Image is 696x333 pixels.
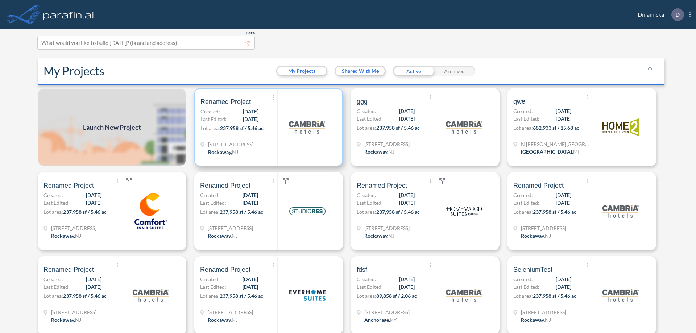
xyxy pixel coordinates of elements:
img: logo [602,109,639,145]
span: 237,958 sf / 5.46 ac [533,209,576,215]
span: Last Edited: [200,199,226,207]
p: D [675,11,680,18]
span: Last Edited: [357,283,383,291]
h2: My Projects [43,64,104,78]
span: Last Edited: [200,283,226,291]
span: [DATE] [399,199,415,207]
span: Rockaway , [51,233,75,239]
span: Last Edited: [43,199,70,207]
button: sort [647,65,658,77]
span: [DATE] [86,199,101,207]
span: [DATE] [399,275,415,283]
span: Created: [513,107,533,115]
span: [DATE] [243,199,258,207]
span: Last Edited: [43,283,70,291]
span: Lot area: [513,125,533,131]
span: [DATE] [86,283,101,291]
span: ggg [357,97,368,106]
span: SeleniumTest [513,265,552,274]
img: logo [446,277,482,313]
span: Rockaway , [364,233,388,239]
span: [DATE] [399,283,415,291]
span: Created: [513,191,533,199]
span: Created: [200,191,220,199]
span: 682,933 sf / 15.68 ac [533,125,579,131]
span: NJ [75,233,81,239]
span: NJ [545,233,551,239]
img: add [38,88,186,166]
img: logo [446,193,482,229]
div: Dinamicka [627,8,691,21]
div: Rockaway, NJ [521,232,551,240]
span: [DATE] [399,107,415,115]
span: [DATE] [86,191,101,199]
img: logo [289,193,326,229]
span: Lot area: [43,293,63,299]
span: NJ [232,233,238,239]
span: [GEOGRAPHIC_DATA] , [521,149,573,155]
span: Anchorage , [364,317,390,323]
span: Created: [200,108,220,115]
span: Rockaway , [364,149,388,155]
img: logo [289,277,326,313]
img: logo [602,193,639,229]
a: Launch New Project [38,88,186,166]
span: Lot area: [357,125,376,131]
span: Beta [246,30,255,36]
span: [DATE] [556,191,571,199]
span: Last Edited: [513,115,539,122]
span: Renamed Project [43,265,94,274]
span: 1899 Evergreen Rd [364,308,410,316]
img: logo [602,277,639,313]
span: 237,958 sf / 5.46 ac [220,125,264,131]
span: 321 Mt Hope Ave [364,224,410,232]
span: 237,958 sf / 5.46 ac [220,293,263,299]
span: Created: [357,191,376,199]
span: Rockaway , [208,233,232,239]
span: 237,958 sf / 5.46 ac [533,293,576,299]
span: Lot area: [357,293,376,299]
div: Grand Rapids, MI [521,148,579,155]
span: 89,858 sf / 2.06 ac [376,293,417,299]
span: Last Edited: [200,115,227,123]
span: Last Edited: [513,199,539,207]
span: [DATE] [243,283,258,291]
span: 237,958 sf / 5.46 ac [376,125,420,131]
span: NJ [232,149,238,155]
span: Lot area: [200,209,220,215]
span: 321 Mt Hope Ave [208,224,253,232]
span: N Wyndham Hill Dr NE [521,140,590,148]
span: NJ [232,317,238,323]
span: Created: [43,191,63,199]
img: logo [42,7,95,22]
span: [DATE] [556,283,571,291]
span: Created: [43,275,63,283]
div: Rockaway, NJ [51,232,81,240]
span: Lot area: [200,293,220,299]
span: NJ [388,149,394,155]
span: 237,958 sf / 5.46 ac [63,293,107,299]
span: Renamed Project [200,97,251,106]
span: 237,958 sf / 5.46 ac [220,209,263,215]
span: 237,958 sf / 5.46 ac [63,209,107,215]
button: My Projects [277,67,326,75]
span: 237,958 sf / 5.46 ac [376,209,420,215]
span: Rockaway , [208,149,232,155]
div: Active [393,66,434,76]
span: [DATE] [399,191,415,199]
span: KY [390,317,397,323]
span: Renamed Project [200,181,250,190]
span: Created: [200,275,220,283]
span: Lot area: [357,209,376,215]
div: Rockaway, NJ [208,316,238,324]
span: Rockaway , [51,317,75,323]
span: Last Edited: [357,115,383,122]
span: NJ [545,317,551,323]
img: logo [446,109,482,145]
span: Launch New Project [83,122,141,132]
span: [DATE] [243,191,258,199]
span: Renamed Project [357,181,407,190]
span: NJ [388,233,394,239]
span: [DATE] [556,115,571,122]
img: logo [289,109,325,145]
